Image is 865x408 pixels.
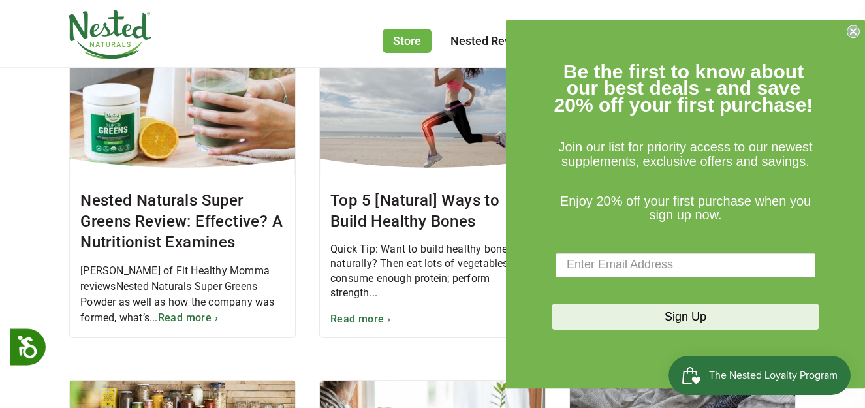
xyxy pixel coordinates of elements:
a: Quick Tip: Want to build healthy bones, naturally? Then eat lots of vegetables; consume enough pr... [330,242,535,325]
p: Quick Tip: Want to build healthy bones, naturally? Then eat lots of vegetables; consume enough pr... [330,242,535,301]
span: Read more › [330,313,390,325]
a: [PERSON_NAME] of Fit Healthy Momma reviewsNested Naturals Super Greens Powder as well as how the ... [80,264,274,324]
a: Store [383,29,432,53]
span: [PERSON_NAME] of Fit Healthy Momma reviews [80,264,270,292]
span: Read more › [158,311,218,324]
input: Enter Email Address [556,253,815,277]
img: Top 5 [Natural] Ways to Build Healthy Bones [320,44,545,175]
button: Sign Up [552,304,819,330]
span: Join our list for priority access to our newest supplements, exclusive offers and savings. [558,140,812,169]
a: Nested Rewards [450,34,536,48]
a: Nested Naturals Super Greens Review: Effective? A Nutritionist Examines [80,191,283,251]
span: Be the first to know about our best deals - and save 20% off your first purchase! [554,61,813,116]
a: Top 5 [Natural] Ways to Build Healthy Bones [330,191,499,230]
div: FLYOUT Form [506,20,865,388]
img: Nested Naturals Super Greens Review: Effective? A Nutritionist Examines [70,44,295,175]
iframe: Button to open loyalty program pop-up [668,356,852,395]
span: Nested Naturals Super Greens Powder as well as how the company was formed, what’s... [80,280,274,324]
img: Nested Naturals [67,10,152,59]
span: Enjoy 20% off your first purchase when you sign up now. [560,194,811,223]
button: Close dialog [847,25,860,38]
